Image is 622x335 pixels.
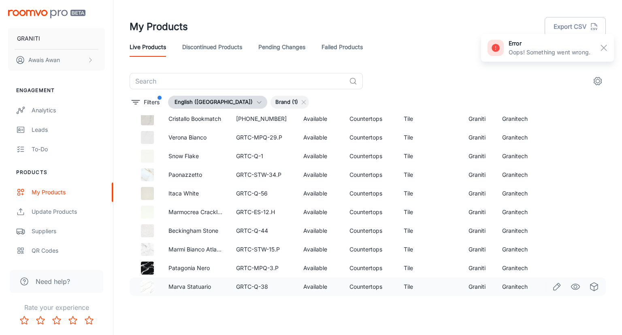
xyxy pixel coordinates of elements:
td: Countertops [343,277,397,296]
td: Tile [397,110,462,128]
a: Snow Flake [168,152,199,159]
a: Verona Bianco [168,134,207,141]
div: QR Codes [32,246,105,255]
td: Graniti [462,277,495,296]
td: Countertops [343,259,397,277]
button: Rate 5 star [81,312,97,329]
button: Rate 4 star [65,312,81,329]
p: Rate your experience [6,303,107,312]
td: Graniti [462,110,495,128]
td: Granitech [496,240,539,259]
button: English ([GEOGRAPHIC_DATA]) [168,96,267,109]
button: Rate 1 star [16,312,32,329]
td: Countertops [343,110,397,128]
td: Graniti [462,165,495,184]
td: Countertops [343,203,397,221]
td: GRTC-Q-38 [230,277,297,296]
div: Brand (1) [271,96,309,109]
td: Available [297,277,343,296]
div: Leads [32,125,105,134]
td: Countertops [343,147,397,165]
a: Marva Statuario [168,283,211,290]
a: Marmocrea Crackle Ice [168,208,230,215]
a: Marmi Bianco Atlantico [168,246,230,253]
td: Available [297,203,343,221]
td: Countertops [343,128,397,147]
div: Suppliers [32,227,105,236]
a: See in Visualizer [569,280,582,294]
td: Available [297,165,343,184]
a: Cristallo Bookmatch [168,115,221,122]
td: Available [297,110,343,128]
h1: My Products [130,19,188,34]
td: Graniti [462,184,495,203]
td: Available [297,128,343,147]
a: Discontinued Products [182,37,242,57]
td: GRTC-Q-44 [230,221,297,240]
td: GRTC-STW-15.P [230,240,297,259]
td: Graniti [462,147,495,165]
td: Countertops [343,165,397,184]
td: Available [297,259,343,277]
span: Need help? [36,277,70,286]
button: filter [130,96,162,109]
button: Rate 3 star [49,312,65,329]
a: Failed Products [322,37,363,57]
a: Live Products [130,37,166,57]
td: Granitech [496,259,539,277]
td: GRTC-MPQ-3.P [230,259,297,277]
td: Countertops [343,221,397,240]
button: settings [590,73,606,89]
button: Awais Awan [8,49,105,71]
td: Tile [397,203,462,221]
td: Available [297,240,343,259]
td: GRTC-MPQ-29.P [230,128,297,147]
span: Brand (1) [271,98,303,106]
td: Graniti [462,128,495,147]
td: Granitech [496,147,539,165]
td: Granitech [496,203,539,221]
td: GRTC-Q-1 [230,147,297,165]
td: Tile [397,128,462,147]
img: Roomvo PRO Beta [8,10,85,18]
td: Granitech [496,165,539,184]
p: GRANITI [17,34,40,43]
p: Filters [144,98,160,107]
td: Countertops [343,184,397,203]
button: Export CSV [545,17,606,37]
button: Rate 2 star [32,312,49,329]
td: GRTC-ES-12.H [230,203,297,221]
div: Analytics [32,106,105,115]
p: Oops! Something went wrong. [509,48,590,57]
td: Granitech [496,221,539,240]
h6: error [509,39,590,48]
td: Available [297,147,343,165]
td: Granitech [496,128,539,147]
a: Beckingham Stone [168,227,218,234]
a: Itaca White [168,190,199,197]
td: Graniti [462,221,495,240]
td: Tile [397,259,462,277]
a: Edit [550,280,564,294]
input: Search [130,73,346,89]
td: Granitech [496,277,539,296]
div: To-do [32,145,105,154]
td: Tile [397,147,462,165]
a: See in Virtual Samples [587,280,601,294]
div: My Products [32,188,105,197]
div: Update Products [32,207,105,216]
td: GRTC-STW-34.P [230,165,297,184]
td: Graniti [462,240,495,259]
p: Awais Awan [28,56,60,64]
td: Graniti [462,259,495,277]
td: Available [297,221,343,240]
td: Tile [397,240,462,259]
a: Pending Changes [258,37,305,57]
td: Tile [397,221,462,240]
a: Paonazzetto [168,171,202,178]
td: Countertops [343,240,397,259]
td: Tile [397,277,462,296]
td: Tile [397,184,462,203]
td: Granitech [496,110,539,128]
td: [PHONE_NUMBER] [230,110,297,128]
